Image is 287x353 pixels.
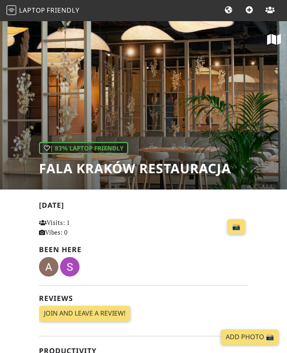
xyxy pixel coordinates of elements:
[39,161,231,176] h1: Fala Kraków Restauracja
[39,245,248,254] h2: Been here
[47,6,79,15] span: Friendly
[6,4,80,18] a: LaptopFriendly LaptopFriendly
[19,6,45,15] span: Laptop
[39,257,58,277] img: 5213-alexander.jpg
[39,262,60,270] span: Alexander Korolyov
[221,329,279,345] a: Add Photo 📸
[227,219,245,235] a: 📸
[6,5,16,15] img: LaptopFriendly
[39,306,130,321] a: Join and leave a review!
[60,262,80,270] span: Sebastian Bigaj
[60,257,80,277] img: 4908-sebastian.jpg
[39,218,102,237] p: Visits: 1 Vibes: 0
[39,294,248,303] h2: Reviews
[39,142,128,154] div: | 83% Laptop Friendly
[39,201,248,213] h2: [DATE]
